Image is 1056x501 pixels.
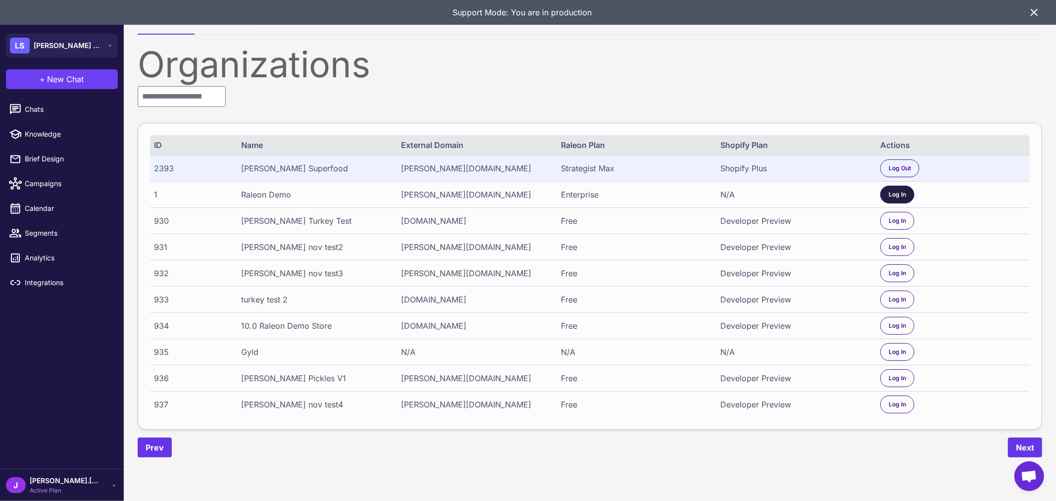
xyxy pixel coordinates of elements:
[561,320,706,332] div: Free
[154,372,227,384] div: 936
[561,346,706,358] div: N/A
[241,189,387,200] div: Raleon Demo
[561,189,706,200] div: Enterprise
[154,189,227,200] div: 1
[721,267,866,279] div: Developer Preview
[25,252,112,263] span: Analytics
[401,162,547,174] div: [PERSON_NAME][DOMAIN_NAME]
[30,486,99,495] span: Active Plan
[154,294,227,305] div: 933
[6,477,26,493] div: J
[4,248,120,268] a: Analytics
[241,320,387,332] div: 10.0 Raleon Demo Store
[154,320,227,332] div: 934
[561,139,706,151] div: Raleon Plan
[889,295,906,304] span: Log In
[721,294,866,305] div: Developer Preview
[721,241,866,253] div: Developer Preview
[4,272,120,293] a: Integrations
[241,139,387,151] div: Name
[154,346,227,358] div: 935
[241,372,387,384] div: [PERSON_NAME] Pickles V1
[6,34,118,57] button: LS[PERSON_NAME] Superfood
[561,162,706,174] div: Strategist Max
[34,40,103,51] span: [PERSON_NAME] Superfood
[154,399,227,410] div: 937
[154,267,227,279] div: 932
[241,267,387,279] div: [PERSON_NAME] nov test3
[889,374,906,383] span: Log In
[401,372,547,384] div: [PERSON_NAME][DOMAIN_NAME]
[154,139,227,151] div: ID
[721,346,866,358] div: N/A
[241,215,387,227] div: [PERSON_NAME] Turkey Test
[401,241,547,253] div: [PERSON_NAME][DOMAIN_NAME]
[889,243,906,251] span: Log In
[138,438,172,457] button: Prev
[4,149,120,169] a: Brief Design
[721,189,866,200] div: N/A
[889,216,906,225] span: Log In
[401,267,547,279] div: [PERSON_NAME][DOMAIN_NAME]
[10,38,30,53] div: LS
[241,162,387,174] div: [PERSON_NAME] Superfood
[4,223,120,244] a: Segments
[721,139,866,151] div: Shopify Plan
[561,215,706,227] div: Free
[889,164,911,173] span: Log Out
[4,173,120,194] a: Campaigns
[241,346,387,358] div: Gyld
[401,189,547,200] div: [PERSON_NAME][DOMAIN_NAME]
[401,346,547,358] div: N/A
[25,178,112,189] span: Campaigns
[25,203,112,214] span: Calendar
[889,348,906,356] span: Log In
[721,215,866,227] div: Developer Preview
[154,241,227,253] div: 931
[561,294,706,305] div: Free
[561,241,706,253] div: Free
[25,153,112,164] span: Brief Design
[4,99,120,120] a: Chats
[721,399,866,410] div: Developer Preview
[40,73,46,85] span: +
[889,269,906,278] span: Log In
[138,47,1042,82] div: Organizations
[721,320,866,332] div: Developer Preview
[25,277,112,288] span: Integrations
[4,198,120,219] a: Calendar
[880,139,1026,151] div: Actions
[241,294,387,305] div: turkey test 2
[889,321,906,330] span: Log In
[241,399,387,410] div: [PERSON_NAME] nov test4
[401,320,547,332] div: [DOMAIN_NAME]
[401,399,547,410] div: [PERSON_NAME][DOMAIN_NAME]
[48,73,84,85] span: New Chat
[889,190,906,199] span: Log In
[154,215,227,227] div: 930
[25,129,112,140] span: Knowledge
[25,104,112,115] span: Chats
[25,228,112,239] span: Segments
[401,294,547,305] div: [DOMAIN_NAME]
[561,267,706,279] div: Free
[154,162,227,174] div: 2393
[561,399,706,410] div: Free
[6,69,118,89] button: +New Chat
[889,400,906,409] span: Log In
[30,475,99,486] span: [PERSON_NAME].[PERSON_NAME]
[1014,461,1044,491] a: Open chat
[561,372,706,384] div: Free
[721,162,866,174] div: Shopify Plus
[1008,438,1042,457] button: Next
[401,139,547,151] div: External Domain
[4,124,120,145] a: Knowledge
[241,241,387,253] div: [PERSON_NAME] nov test2
[721,372,866,384] div: Developer Preview
[401,215,547,227] div: [DOMAIN_NAME]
